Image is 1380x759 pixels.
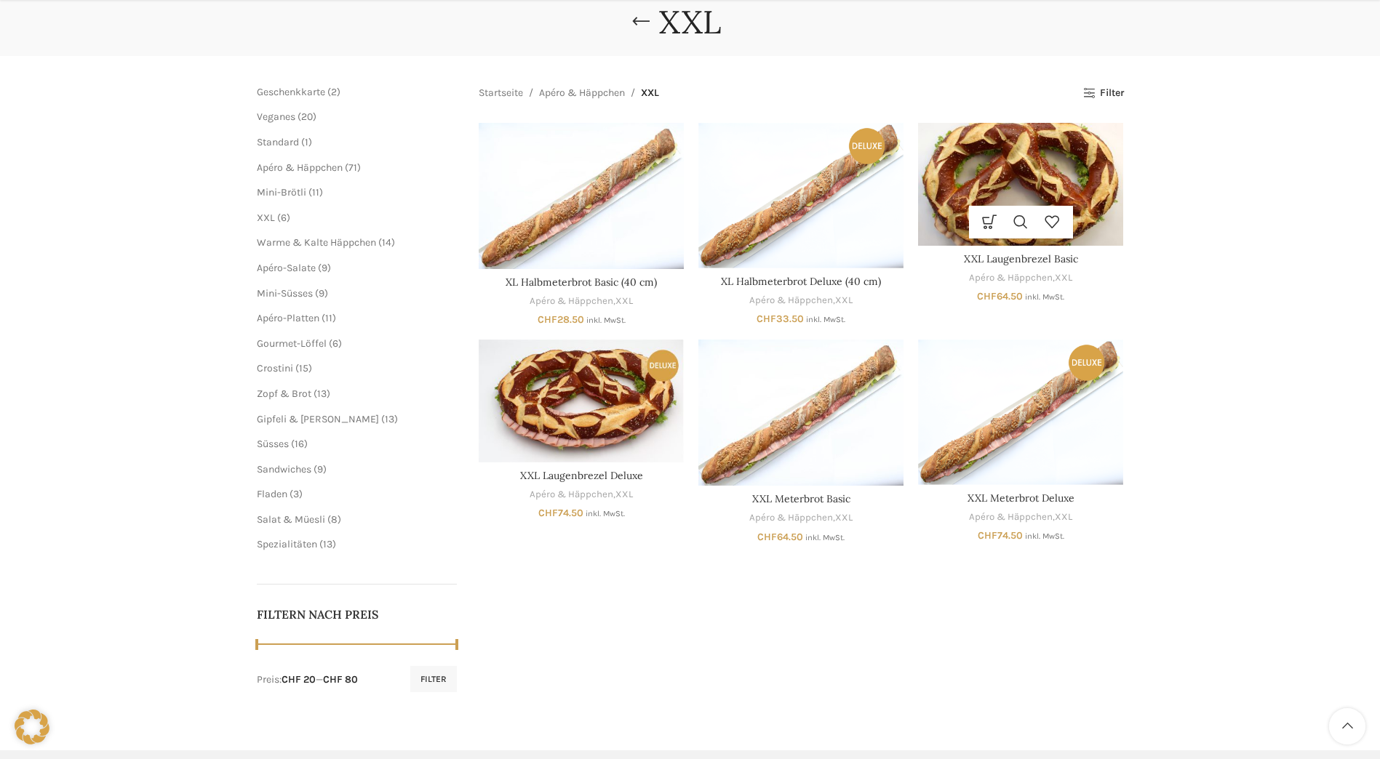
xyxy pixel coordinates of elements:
[479,340,684,462] a: XXL Laugenbrezel Deluxe
[586,509,625,518] small: inkl. MwSt.
[757,313,776,325] span: CHF
[698,511,904,525] div: ,
[805,533,845,542] small: inkl. MwSt.
[749,294,833,308] a: Apéro & Häppchen
[506,276,657,289] a: XL Halbmeterbrot Basic (40 cm)
[293,488,299,500] span: 3
[257,111,295,123] a: Veganes
[918,510,1123,524] div: ,
[312,186,319,198] span: 11
[698,123,904,268] a: XL Halbmeterbrot Deluxe (40 cm)
[385,413,394,425] span: 13
[757,313,804,325] bdi: 33.50
[835,511,853,525] a: XXL
[479,85,659,101] nav: Breadcrumb
[479,123,684,269] a: XL Halbmeterbrot Basic (40 cm)
[835,294,853,308] a: XXL
[257,186,306,198] a: Mini-Brötli
[1025,292,1064,302] small: inkl. MwSt.
[641,85,659,101] span: XXL
[257,337,327,350] span: Gourmet-Löffel
[317,387,327,400] span: 13
[257,362,293,374] a: Crostini
[538,507,558,519] span: CHF
[918,123,1123,246] a: XXL Laugenbrezel Basic
[257,463,311,475] a: Sandwiches
[1083,87,1123,100] a: Filter
[977,290,997,302] span: CHF
[969,271,1053,285] a: Apéro & Häppchen
[305,136,308,148] span: 1
[348,161,357,174] span: 71
[325,312,332,324] span: 11
[659,3,721,41] h1: XXL
[806,315,845,324] small: inkl. MwSt.
[257,606,458,622] h5: Filtern nach Preis
[257,513,325,526] a: Salat & Müesli
[918,340,1123,484] a: XXL Meterbrot Deluxe
[538,507,583,519] bdi: 74.50
[257,212,275,224] a: XXL
[319,287,324,300] span: 9
[698,294,904,308] div: ,
[257,538,317,550] a: Spezialitäten
[752,492,850,505] a: XXL Meterbrot Basic
[721,275,881,288] a: XL Halbmeterbrot Deluxe (40 cm)
[257,672,358,687] div: Preis: —
[1055,510,1072,524] a: XXL
[615,488,633,502] a: XXL
[479,85,523,101] a: Startseite
[538,313,584,326] bdi: 28.50
[317,463,323,475] span: 9
[257,287,313,300] a: Mini-Süsses
[978,529,1023,542] bdi: 74.50
[257,387,311,400] a: Zopf & Brot
[623,7,659,36] a: Go back
[282,673,316,686] span: CHF 20
[749,511,833,525] a: Apéro & Häppchen
[1055,271,1072,285] a: XXL
[964,252,1078,265] a: XXL Laugenbrezel Basic
[257,438,289,450] a: Süsses
[257,86,325,98] a: Geschenkkarte
[1025,531,1064,541] small: inkl. MwSt.
[257,136,299,148] a: Standard
[257,488,287,500] a: Fladen
[530,294,613,308] a: Apéro & Häppchen
[479,294,684,308] div: ,
[281,212,287,224] span: 6
[331,86,337,98] span: 2
[382,236,391,249] span: 14
[520,469,643,482] a: XXL Laugenbrezel Deluxe
[322,262,327,274] span: 9
[974,206,1005,238] a: Wähle Optionen für „XXL Laugenbrezel Basic“
[968,491,1074,505] a: XXL Meterbrot Deluxe
[698,340,904,486] a: XXL Meterbrot Basic
[479,488,684,502] div: ,
[918,271,1123,285] div: ,
[257,413,379,425] a: Gipfeli & [PERSON_NAME]
[586,316,626,325] small: inkl. MwSt.
[538,313,557,326] span: CHF
[978,529,997,542] span: CHF
[257,312,319,324] a: Apéro-Platten
[757,531,803,543] bdi: 64.50
[323,538,332,550] span: 13
[257,236,376,249] a: Warme & Kalte Häppchen
[257,161,343,174] a: Apéro & Häppchen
